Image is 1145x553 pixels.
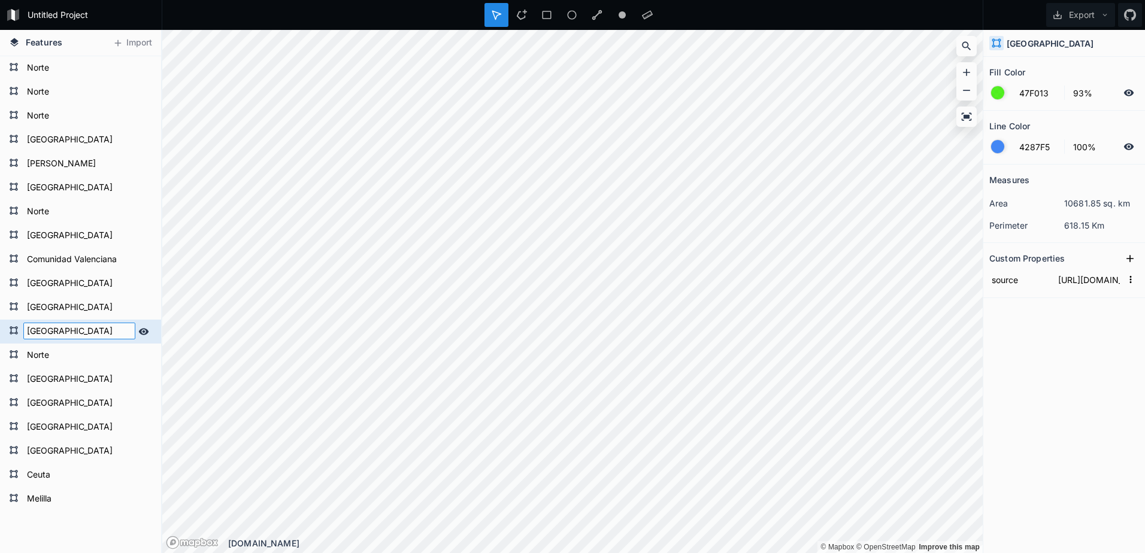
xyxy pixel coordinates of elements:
[989,271,1050,288] input: Name
[820,543,854,551] a: Mapbox
[989,219,1064,232] dt: perimeter
[989,197,1064,209] dt: area
[1064,219,1139,232] dd: 618.15 Km
[919,543,980,551] a: Map feedback
[166,536,219,549] a: Mapbox logo
[989,63,1025,81] h2: Fill Color
[1064,197,1139,209] dd: 10681.85 sq. km
[989,171,1029,189] h2: Measures
[1046,3,1115,27] button: Export
[228,537,983,549] div: [DOMAIN_NAME]
[989,117,1030,135] h2: Line Color
[107,34,158,53] button: Import
[1007,37,1093,50] h4: [GEOGRAPHIC_DATA]
[26,36,62,48] span: Features
[989,249,1065,268] h2: Custom Properties
[856,543,916,551] a: OpenStreetMap
[1056,271,1122,288] input: Empty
